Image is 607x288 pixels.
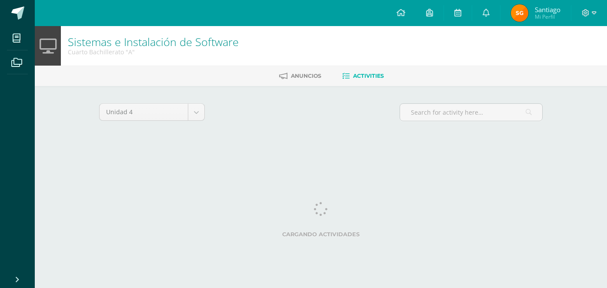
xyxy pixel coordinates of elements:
[291,73,321,79] span: Anuncios
[342,69,384,83] a: Activities
[400,104,542,121] input: Search for activity here…
[353,73,384,79] span: Activities
[100,104,204,120] a: Unidad 4
[511,4,528,22] img: 171acdde0336b7ec424173dcc9a5cf34.png
[106,104,181,120] span: Unidad 4
[535,13,560,20] span: Mi Perfil
[68,48,239,56] div: Cuarto Bachillerato 'A'
[68,34,239,49] a: Sistemas e Instalación de Software
[68,36,239,48] h1: Sistemas e Instalación de Software
[279,69,321,83] a: Anuncios
[99,231,543,238] label: Cargando actividades
[535,5,560,14] span: Santiago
